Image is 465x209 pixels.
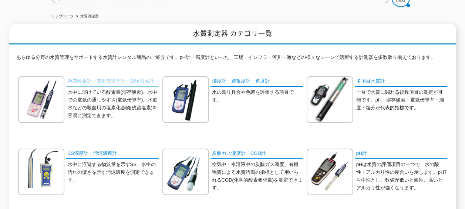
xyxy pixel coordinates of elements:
[16,54,449,65] p: あらゆる分野の水質管理をサポートする水質計レンタル商品のご紹介です。pH計・濁度計といった、工場・インフラ・河川・海などの様々なシーンで活躍する計測器を多数取り揃えております。
[51,14,74,18] a: トップページ
[307,76,353,123] img: 多項目水質計
[162,76,209,123] img: 濁度計・透視度計・色度計
[307,149,353,195] img: pH計
[356,161,447,192] p: pHは水質の評価項目の一つで、水の酸性・アルカリ性の度合いを示します。pH7を中性とし、数値が低いと酸性、高いとアルカリ性が強くなります。
[66,76,159,87] a: 溶存酸素計・電気伝導率計・残留塩素計
[212,89,303,104] p: 水の濁り具合や色調を評価する項目です。
[355,149,447,159] a: pH計
[212,161,303,192] p: 空気中・水溶液中の炭酸ガス濃度、有機物質による水質汚濁の指標として用いられるCOD(化学的酸素要求量)を測定できます。
[66,149,159,159] a: SS濁度計・汚泥濃度計
[162,149,209,195] img: 炭酸ガス濃度計・COD計
[18,149,64,195] img: SS濁度計・汚泥濃度計
[9,24,456,44] h1: 水質測定器 カテゴリ一覧
[210,149,303,159] a: 炭酸ガス濃度計・COD計
[356,89,447,112] p: 一台で水質に関わる複数項目の測定が可能です。pH・溶存酸素・電気伝導率・濁度・塩分が代表的指標です。
[210,76,303,87] a: 濁度計・透視度計・色度計
[68,161,159,184] p: 水中に浮遊する物質量を示すSS、水中の汚れの濃さを示す汚泥濃度を測定できます。
[18,76,64,123] img: 溶存酸素計・電気伝導率計・残留塩素計
[75,13,99,20] li: 水質測定器
[355,76,447,87] a: 多項目水質計
[68,89,159,119] p: 水中に溶けている酸素量(溶存酸素)、水中での電気の通しやすさ(電気伝導率)、水道水などの殺菌用の塩素化合物(残留塩素)を容易に測定できます。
